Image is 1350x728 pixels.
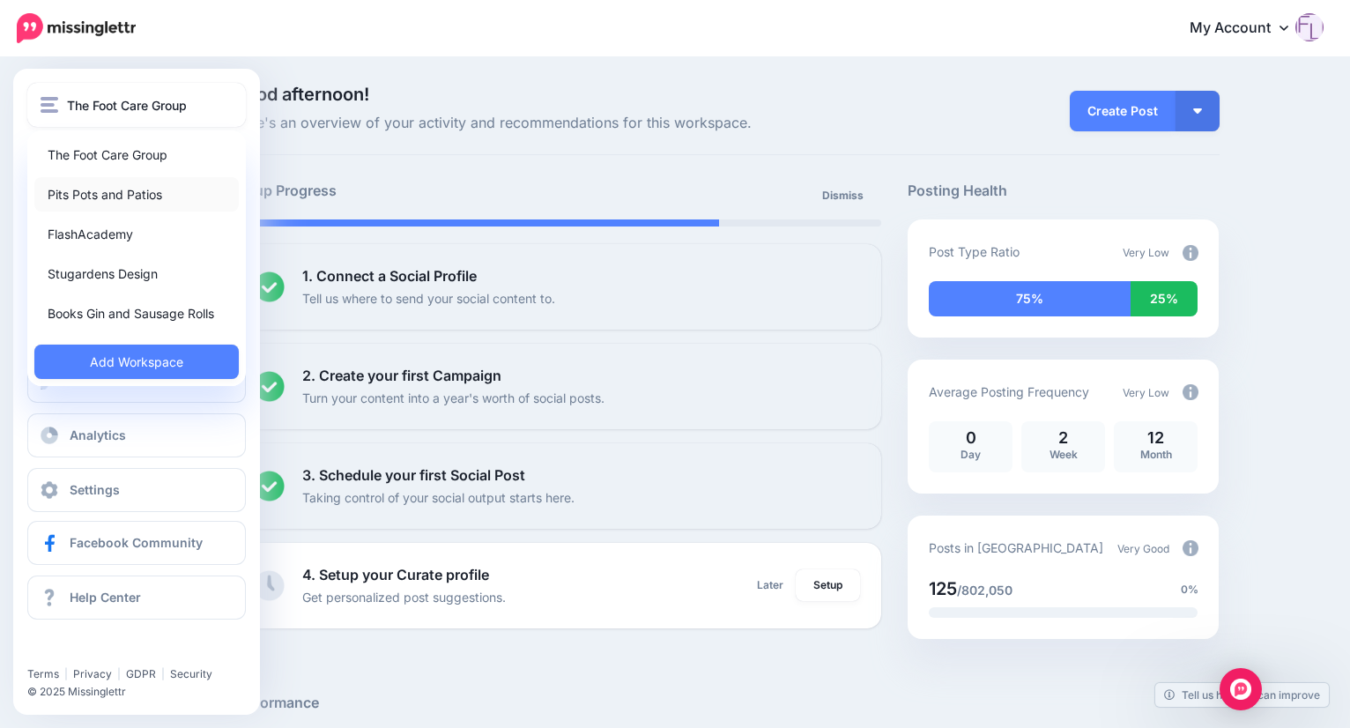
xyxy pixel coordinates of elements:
[1183,384,1198,400] img: info-circle-grey.png
[70,427,126,442] span: Analytics
[302,267,477,285] b: 1. Connect a Social Profile
[1183,245,1198,261] img: info-circle-grey.png
[34,177,239,212] a: Pits Pots and Patios
[27,667,59,680] a: Terms
[27,83,246,127] button: The Foot Care Group
[27,576,246,620] a: Help Center
[27,359,246,403] a: Create
[254,570,285,601] img: clock-grey.png
[64,667,68,680] span: |
[1070,91,1176,131] a: Create Post
[302,288,555,308] p: Tell us where to send your social content to.
[67,95,187,115] span: The Foot Care Group
[1172,7,1324,50] a: My Account
[302,466,525,484] b: 3. Schedule your first Social Post
[233,180,557,202] h5: Setup Progress
[929,241,1020,262] p: Post Type Ratio
[41,97,58,113] img: menu.png
[1117,542,1169,555] span: Very Good
[908,180,1219,202] h5: Posting Health
[34,256,239,291] a: Stugardens Design
[70,590,141,605] span: Help Center
[1131,281,1198,316] div: 25% of your posts in the last 30 days were manually created (i.e. were not from Drip Campaigns or...
[929,382,1089,402] p: Average Posting Frequency
[73,667,112,680] a: Privacy
[1155,683,1329,707] a: Tell us how we can improve
[302,367,501,384] b: 2. Create your first Campaign
[1220,668,1262,710] div: Open Intercom Messenger
[302,587,506,607] p: Get personalized post suggestions.
[1140,448,1172,461] span: Month
[34,137,239,172] a: The Foot Care Group
[254,271,285,302] img: checked-circle.png
[929,578,957,599] span: 125
[938,430,1004,446] p: 0
[1050,448,1078,461] span: Week
[17,13,136,43] img: Missinglettr
[796,569,860,601] a: Setup
[233,84,369,105] span: Good afternoon!
[170,667,212,680] a: Security
[957,583,1012,598] span: /802,050
[161,667,165,680] span: |
[117,667,121,680] span: |
[1193,108,1202,114] img: arrow-down-white.png
[1183,540,1198,556] img: info-circle-grey.png
[126,667,156,680] a: GDPR
[929,281,1131,316] div: 75% of your posts in the last 30 days have been from Drip Campaigns
[812,180,874,212] a: Dismiss
[70,535,203,550] span: Facebook Community
[1123,246,1169,259] span: Very Low
[1123,430,1189,446] p: 12
[302,566,489,583] b: 4. Setup your Curate profile
[1181,581,1198,598] span: 0%
[34,296,239,331] a: Books Gin and Sausage Rolls
[746,569,794,601] a: Later
[254,371,285,402] img: checked-circle.png
[70,482,120,497] span: Settings
[254,471,285,501] img: checked-circle.png
[302,388,605,408] p: Turn your content into a year's worth of social posts.
[34,345,239,379] a: Add Workspace
[1030,430,1096,446] p: 2
[34,217,239,251] a: FlashAcademy
[233,112,882,135] span: Here's an overview of your activity and recommendations for this workspace.
[1123,386,1169,399] span: Very Low
[929,538,1103,558] p: Posts in [GEOGRAPHIC_DATA]
[233,692,1220,714] h5: Performance
[27,642,161,659] iframe: Twitter Follow Button
[27,683,256,701] li: © 2025 Missinglettr
[27,468,246,512] a: Settings
[27,413,246,457] a: Analytics
[961,448,981,461] span: Day
[302,487,575,508] p: Taking control of your social output starts here.
[27,521,246,565] a: Facebook Community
